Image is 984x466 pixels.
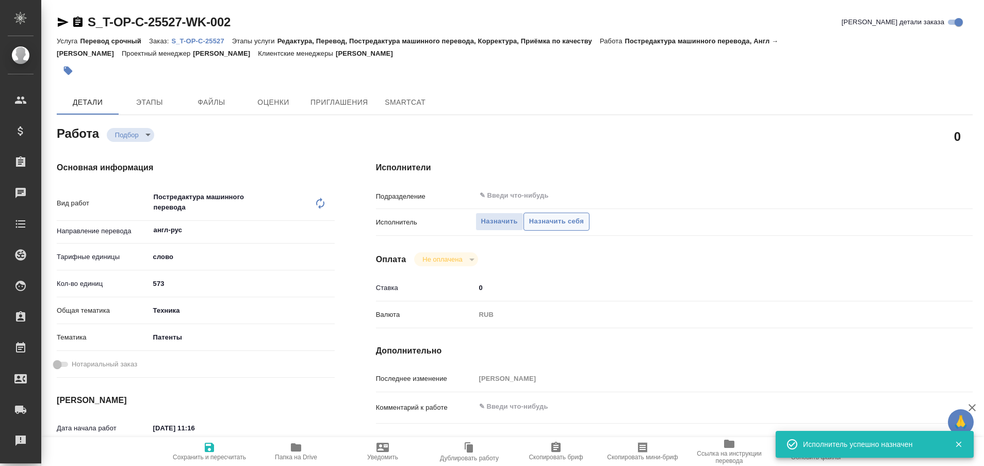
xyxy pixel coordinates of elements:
button: Папка на Drive [253,437,339,466]
p: Тарифные единицы [57,252,150,262]
button: Подбор [112,131,142,139]
span: 🙏 [952,411,970,433]
span: Скопировать мини-бриф [607,454,678,461]
span: Сохранить и пересчитать [173,454,246,461]
button: Скопировать мини-бриф [599,437,686,466]
p: Валюта [376,310,475,320]
span: Назначить [481,216,518,228]
p: Услуга [57,37,80,45]
p: Вид работ [57,198,150,208]
button: Open [329,229,331,231]
div: слово [150,248,335,266]
p: Исполнитель [376,217,475,228]
p: Ставка [376,283,475,293]
span: Этапы [125,96,174,109]
p: Комментарий к работе [376,403,475,413]
button: Скопировать бриф [513,437,599,466]
p: [PERSON_NAME] [336,50,401,57]
a: S_T-OP-C-25527 [171,36,232,45]
div: Подбор [414,252,478,266]
p: Подразделение [376,191,475,202]
span: Назначить себя [529,216,584,228]
p: Перевод срочный [80,37,149,45]
span: Приглашения [310,96,368,109]
button: Закрыть [948,440,969,449]
h2: Работа [57,123,99,142]
div: Исполнитель успешно назначен [803,439,939,449]
p: Работа [600,37,625,45]
span: SmartCat [381,96,430,109]
button: Назначить [475,213,523,231]
span: [PERSON_NAME] детали заказа [842,17,944,27]
p: Заказ: [149,37,171,45]
input: ✎ Введи что-нибудь [150,276,335,291]
p: Клиентские менеджеры [258,50,336,57]
span: Уведомить [367,454,398,461]
span: Скопировать бриф [529,454,583,461]
button: Дублировать работу [426,437,513,466]
button: Open [917,195,920,197]
p: Кол-во единиц [57,279,150,289]
span: Файлы [187,96,236,109]
h4: Оплата [376,253,406,266]
button: Уведомить [339,437,426,466]
button: Не оплачена [419,255,465,264]
div: Подбор [107,128,154,142]
p: Тематика [57,332,150,343]
p: Дата начала работ [57,423,150,433]
h4: [PERSON_NAME] [57,394,335,407]
p: Этапы услуги [232,37,277,45]
button: Скопировать ссылку для ЯМессенджера [57,16,69,28]
button: Добавить тэг [57,59,79,82]
p: Редактура, Перевод, Постредактура машинного перевода, Корректура, Приёмка по качеству [277,37,600,45]
p: Общая тематика [57,306,150,316]
p: S_T-OP-C-25527 [171,37,232,45]
a: S_T-OP-C-25527-WK-002 [88,15,231,29]
button: Скопировать ссылку [72,16,84,28]
div: Патенты [150,329,335,346]
h4: Дополнительно [376,345,973,357]
span: Папка на Drive [275,454,317,461]
h4: Основная информация [57,162,335,174]
span: Нотариальный заказ [72,359,137,369]
input: Пустое поле [475,371,923,386]
button: Сохранить и пересчитать [166,437,253,466]
span: Оценки [249,96,298,109]
span: Детали [63,96,112,109]
input: ✎ Введи что-нибудь [475,280,923,295]
button: Назначить себя [523,213,589,231]
span: Дублировать работу [440,455,499,462]
h4: Исполнители [376,162,973,174]
button: Обновить файлы [773,437,859,466]
input: ✎ Введи что-нибудь [150,421,240,436]
h2: 0 [954,127,961,145]
div: Техника [150,302,335,319]
p: Направление перевода [57,226,150,236]
input: ✎ Введи что-нибудь [479,189,885,202]
button: 🙏 [948,409,974,435]
button: Ссылка на инструкции перевода [686,437,773,466]
p: Последнее изменение [376,374,475,384]
span: Ссылка на инструкции перевода [692,450,766,464]
p: Проектный менеджер [122,50,193,57]
p: [PERSON_NAME] [193,50,258,57]
div: RUB [475,306,923,324]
